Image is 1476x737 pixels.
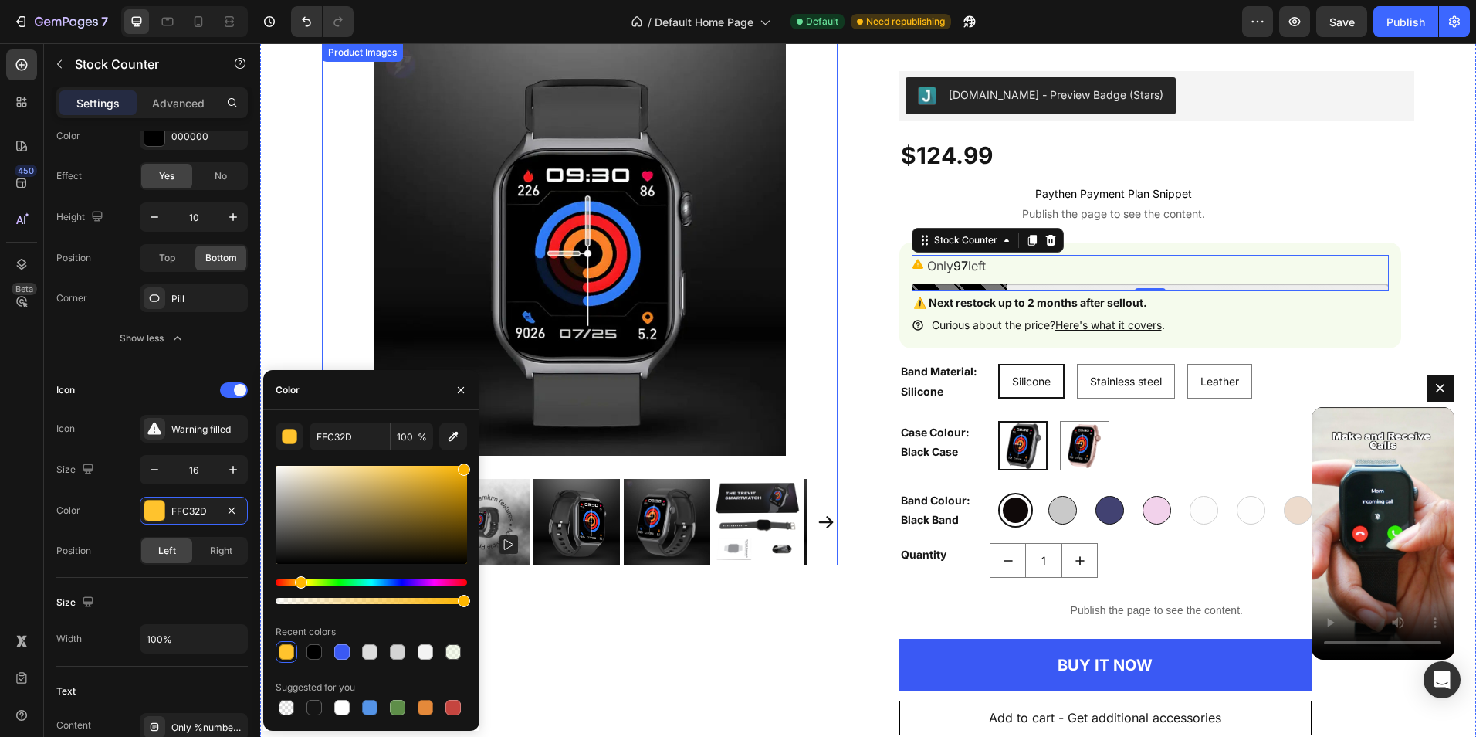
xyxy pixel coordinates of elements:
[6,6,115,37] button: 7
[171,504,216,518] div: FFC32D
[56,504,80,518] div: Color
[693,215,708,230] span: 97
[76,95,120,111] p: Settings
[140,625,247,653] input: Auto
[159,169,174,183] span: Yes
[276,579,467,586] div: Hue
[752,331,790,345] span: Silicone
[171,130,244,144] div: 000000
[56,291,87,305] div: Corner
[645,34,916,71] button: Judge.me - Preview Badge (Stars)
[171,721,244,735] div: Only %number% left
[765,501,802,534] input: quantity
[802,501,837,534] button: increment
[639,96,734,129] div: $124.99
[56,207,107,228] div: Height
[1386,14,1425,30] div: Publish
[56,422,75,436] div: Icon
[730,501,765,534] button: decrement
[56,383,75,397] div: Icon
[639,446,732,487] legend: Band Colour: Black Band
[1424,661,1461,698] div: Open Intercom Messenger
[639,317,732,358] legend: Band Material: Silicone
[639,163,1068,178] span: Publish the page to see the content.
[152,95,205,111] p: Advanced
[276,625,336,639] div: Recent colors
[1329,15,1355,29] span: Save
[276,681,355,695] div: Suggested for you
[364,436,450,522] img: The Premium Accessories Bundle - Second Strap - Trevit
[672,272,905,291] p: Curious about the price? .
[667,212,726,234] p: Only left
[418,430,427,444] span: %
[806,15,838,29] span: Default
[56,460,97,481] div: Size
[310,423,390,450] input: Eg: FFFFFF
[171,292,244,306] div: Pill
[639,500,724,522] div: Quantity
[795,275,902,288] a: Here's what it covers
[1051,364,1193,616] video: Video
[652,248,889,270] div: Rich Text Editor. Editing area: main
[159,251,175,265] span: Top
[639,141,1068,160] span: Paythen Payment Plan Snippet
[64,470,83,488] button: Carousel Back Arrow
[639,559,1155,576] p: Publish the page to see the content.
[120,331,185,346] div: Show less
[260,43,1476,737] iframe: To enrich screen reader interactions, please activate Accessibility in Grammarly extension settings
[689,43,903,59] div: [DOMAIN_NAME] - Preview Badge (Stars)
[56,544,91,558] div: Position
[655,14,753,30] span: Default Home Page
[56,169,82,183] div: Effect
[56,593,97,613] div: Size
[171,423,244,436] div: Warning filled
[639,378,732,419] legend: Case Colour: Black Case
[658,43,676,62] img: Judgeme.png
[830,331,902,345] span: Stainless steel
[797,608,892,636] div: BUY IT NOW
[210,544,232,558] span: Right
[215,169,227,183] span: No
[671,190,740,204] div: Stock Counter
[101,12,108,31] p: 7
[653,253,887,266] strong: ⚠️ Next restock up to 2 months after sellout.
[56,632,82,646] div: Width
[158,544,176,558] span: Left
[276,383,300,397] div: Color
[56,718,91,732] div: Content
[1373,6,1438,37] button: Publish
[56,129,80,143] div: Color
[12,283,37,295] div: Beta
[648,14,652,30] span: /
[65,2,140,16] div: Product Images
[291,6,354,37] div: Undo/Redo
[205,251,237,265] span: Bottom
[454,436,540,522] img: The Trevit Smartwatch - Trevit
[56,251,91,265] div: Position
[168,456,219,484] input: Enter size
[273,436,360,522] img: The Trevit Smartwatch - Trevit
[15,165,37,177] div: 450
[557,470,575,488] button: Carousel Next Arrow
[1316,6,1367,37] button: Save
[866,15,945,29] span: Need republishing
[639,596,1051,648] button: BUY IT NOW
[56,324,248,352] button: Show less
[56,684,76,698] div: Text
[544,436,631,522] img: The Premium Accessories Bundle - Second Strap - Trevit
[75,55,206,73] p: Stock Counter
